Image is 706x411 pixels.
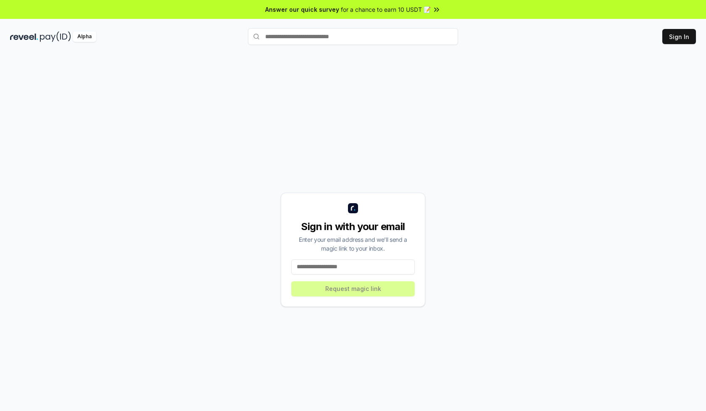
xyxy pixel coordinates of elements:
[73,31,96,42] div: Alpha
[662,29,696,44] button: Sign In
[348,203,358,213] img: logo_small
[291,235,415,253] div: Enter your email address and we’ll send a magic link to your inbox.
[40,31,71,42] img: pay_id
[291,220,415,233] div: Sign in with your email
[10,31,38,42] img: reveel_dark
[265,5,339,14] span: Answer our quick survey
[341,5,431,14] span: for a chance to earn 10 USDT 📝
